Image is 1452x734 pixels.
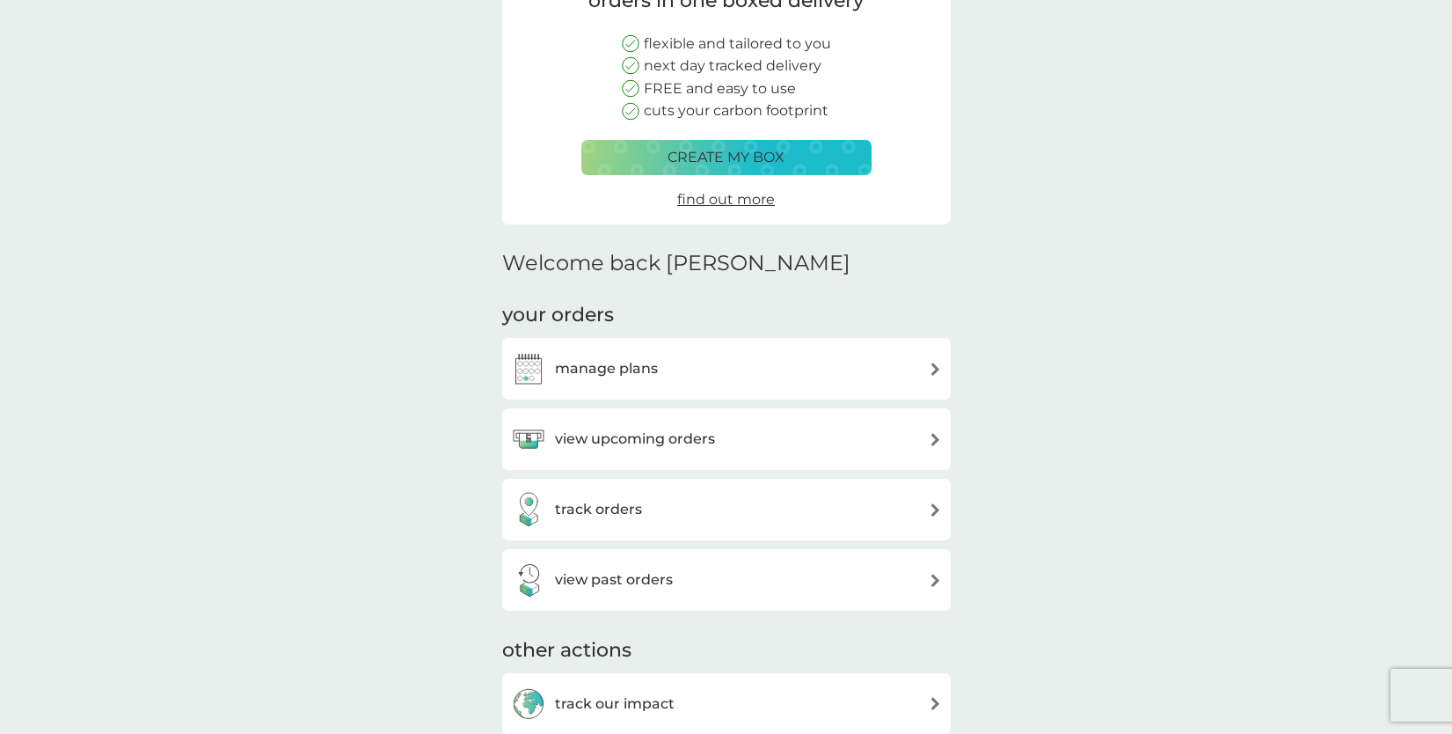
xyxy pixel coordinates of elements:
img: arrow right [929,503,942,517]
p: create my box [668,146,784,169]
h2: Welcome back [PERSON_NAME] [502,251,850,276]
img: arrow right [929,363,942,376]
p: flexible and tailored to you [644,33,831,55]
span: find out more [677,191,775,208]
h3: track orders [555,498,642,521]
img: arrow right [929,433,942,446]
h3: track our impact [555,693,675,716]
p: next day tracked delivery [644,55,821,77]
h3: your orders [502,302,614,329]
img: arrow right [929,574,942,587]
h3: manage plans [555,357,658,380]
h3: other actions [502,637,631,664]
button: create my box [581,140,872,175]
p: cuts your carbon footprint [644,99,828,122]
img: arrow right [929,697,942,710]
p: FREE and easy to use [644,77,796,100]
h3: view past orders [555,569,673,591]
a: find out more [677,188,775,211]
h3: view upcoming orders [555,428,715,451]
